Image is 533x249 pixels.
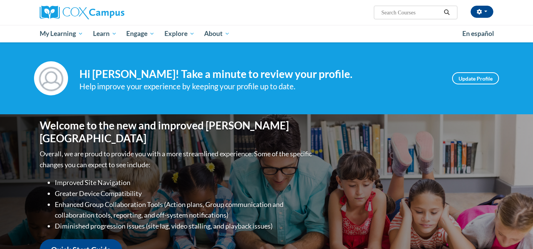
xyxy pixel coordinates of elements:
[40,119,314,145] h1: Welcome to the new and improved [PERSON_NAME][GEOGRAPHIC_DATA]
[441,8,452,17] button: Search
[79,80,441,93] div: Help improve your experience by keeping your profile up to date.
[40,29,83,38] span: My Learning
[55,188,314,199] li: Greater Device Compatibility
[164,29,195,38] span: Explore
[160,25,200,42] a: Explore
[55,221,314,232] li: Diminished progression issues (site lag, video stalling, and playback issues)
[93,29,117,38] span: Learn
[457,26,499,42] a: En español
[126,29,155,38] span: Engage
[40,148,314,170] p: Overall, we are proud to provide you with a more streamlined experience. Some of the specific cha...
[121,25,160,42] a: Engage
[204,29,230,38] span: About
[471,6,493,18] button: Account Settings
[381,8,441,17] input: Search Courses
[28,25,505,42] div: Main menu
[34,61,68,95] img: Profile Image
[462,30,494,37] span: En español
[35,25,88,42] a: My Learning
[200,25,235,42] a: About
[40,6,183,19] a: Cox Campus
[79,68,441,81] h4: Hi [PERSON_NAME]! Take a minute to review your profile.
[452,72,499,84] a: Update Profile
[88,25,122,42] a: Learn
[40,6,124,19] img: Cox Campus
[55,177,314,188] li: Improved Site Navigation
[55,199,314,221] li: Enhanced Group Collaboration Tools (Action plans, Group communication and collaboration tools, re...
